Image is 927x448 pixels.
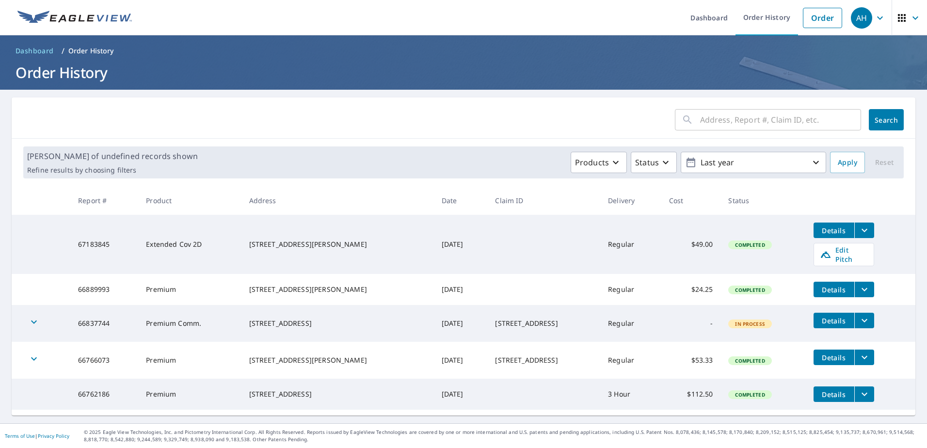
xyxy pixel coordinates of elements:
td: 66889993 [70,274,138,305]
td: Premium [138,342,241,379]
nav: breadcrumb [12,43,915,59]
td: [DATE] [434,215,488,274]
p: | [5,433,69,439]
td: Regular [600,342,661,379]
a: Dashboard [12,43,58,59]
a: Edit Pitch [814,243,874,266]
img: EV Logo [17,11,132,25]
span: Completed [729,287,770,293]
span: Details [819,390,848,399]
td: 66762186 [70,379,138,410]
th: Status [720,186,805,215]
button: Search [869,109,904,130]
div: AH [851,7,872,29]
button: Products [571,152,627,173]
span: Completed [729,241,770,248]
span: Details [819,316,848,325]
td: $49.00 [661,215,721,274]
td: Regular [600,274,661,305]
td: [DATE] [434,274,488,305]
button: Apply [830,152,865,173]
a: Terms of Use [5,432,35,439]
button: filesDropdownBtn-66889993 [854,282,874,297]
button: detailsBtn-66762186 [814,386,854,402]
th: Delivery [600,186,661,215]
td: $112.50 [661,379,721,410]
span: Details [819,353,848,362]
p: Status [635,157,659,168]
a: Privacy Policy [38,432,69,439]
td: $24.25 [661,274,721,305]
td: [STREET_ADDRESS] [487,342,600,379]
td: 66837744 [70,305,138,342]
p: [PERSON_NAME] of undefined records shown [27,150,198,162]
td: 67183845 [70,215,138,274]
h1: Order History [12,63,915,82]
input: Address, Report #, Claim ID, etc. [700,106,861,133]
td: Regular [600,215,661,274]
button: detailsBtn-67183845 [814,223,854,238]
td: Regular [600,305,661,342]
span: Dashboard [16,46,54,56]
button: detailsBtn-66837744 [814,313,854,328]
td: [STREET_ADDRESS] [487,305,600,342]
button: filesDropdownBtn-67183845 [854,223,874,238]
p: Refine results by choosing filters [27,166,198,175]
span: In Process [729,320,771,327]
div: [STREET_ADDRESS][PERSON_NAME] [249,285,426,294]
button: Last year [681,152,826,173]
td: Premium [138,274,241,305]
p: Order History [68,46,114,56]
li: / [62,45,64,57]
th: Date [434,186,488,215]
td: [DATE] [434,379,488,410]
td: 3 Hour [600,379,661,410]
p: Products [575,157,609,168]
span: Apply [838,157,857,169]
button: detailsBtn-66766073 [814,350,854,365]
button: filesDropdownBtn-66762186 [854,386,874,402]
th: Address [241,186,434,215]
button: Status [631,152,677,173]
td: [DATE] [434,342,488,379]
div: [STREET_ADDRESS][PERSON_NAME] [249,355,426,365]
span: Completed [729,391,770,398]
span: Completed [729,357,770,364]
div: [STREET_ADDRESS] [249,389,426,399]
button: detailsBtn-66889993 [814,282,854,297]
td: Premium Comm. [138,305,241,342]
span: Details [819,285,848,294]
span: Edit Pitch [820,245,868,264]
td: 66766073 [70,342,138,379]
p: Last year [697,154,810,171]
th: Product [138,186,241,215]
p: © 2025 Eagle View Technologies, Inc. and Pictometry International Corp. All Rights Reserved. Repo... [84,429,922,443]
button: filesDropdownBtn-66837744 [854,313,874,328]
td: - [661,305,721,342]
span: Details [819,226,848,235]
th: Cost [661,186,721,215]
div: [STREET_ADDRESS] [249,319,426,328]
div: [STREET_ADDRESS][PERSON_NAME] [249,240,426,249]
th: Report # [70,186,138,215]
td: Premium [138,379,241,410]
td: Extended Cov 2D [138,215,241,274]
span: Search [877,115,896,125]
th: Claim ID [487,186,600,215]
td: [DATE] [434,305,488,342]
button: filesDropdownBtn-66766073 [854,350,874,365]
td: $53.33 [661,342,721,379]
a: Order [803,8,842,28]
